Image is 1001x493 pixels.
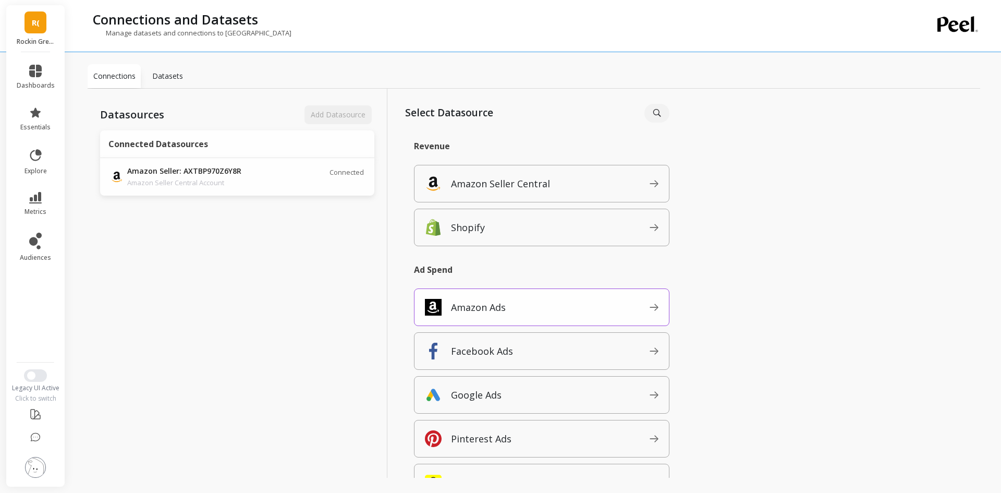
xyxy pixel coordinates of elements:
[425,387,442,403] img: api.google.svg
[17,81,55,90] span: dashboards
[425,430,442,447] img: api.pinterest.svg
[17,38,55,46] p: Rockin Green (Essor)
[414,264,669,275] p: Ad Spend
[111,171,123,183] img: api.amazon.svg
[100,107,164,122] p: Datasources
[451,388,502,402] p: Google Ads
[425,219,442,236] img: api.shopify.svg
[451,220,485,235] p: Shopify
[451,475,493,490] p: Snapchat
[108,139,208,149] p: Connected Datasources
[93,10,258,28] p: Connections and Datasets
[127,177,273,188] p: Amazon Seller Central Account
[88,28,291,38] p: Manage datasets and connections to [GEOGRAPHIC_DATA]
[6,394,65,403] div: Click to switch
[451,300,506,315] p: Amazon Ads
[6,384,65,392] div: Legacy UI Active
[24,369,47,382] button: Switch to New UI
[644,104,669,123] input: Search for a source...
[20,123,51,131] span: essentials
[425,175,442,192] img: api.amazon.svg
[425,474,442,491] img: api.snapchat.svg
[425,343,442,359] img: api.fb.svg
[25,167,47,175] span: explore
[451,344,513,358] p: Facebook Ads
[25,208,46,216] span: metrics
[414,140,669,152] p: Revenue
[93,71,136,81] p: Connections
[25,457,46,478] img: profile picture
[20,254,51,262] span: audiences
[32,17,40,29] span: R(
[152,71,183,81] p: Datasets
[451,431,511,446] p: Pinterest Ads
[329,168,364,176] p: Connected
[127,166,273,177] p: Amazon Seller: AXTBP970Z6Y8R
[425,299,442,316] img: api.amazonads.svg
[405,105,511,121] p: Select Datasource
[451,176,550,191] p: Amazon Seller Central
